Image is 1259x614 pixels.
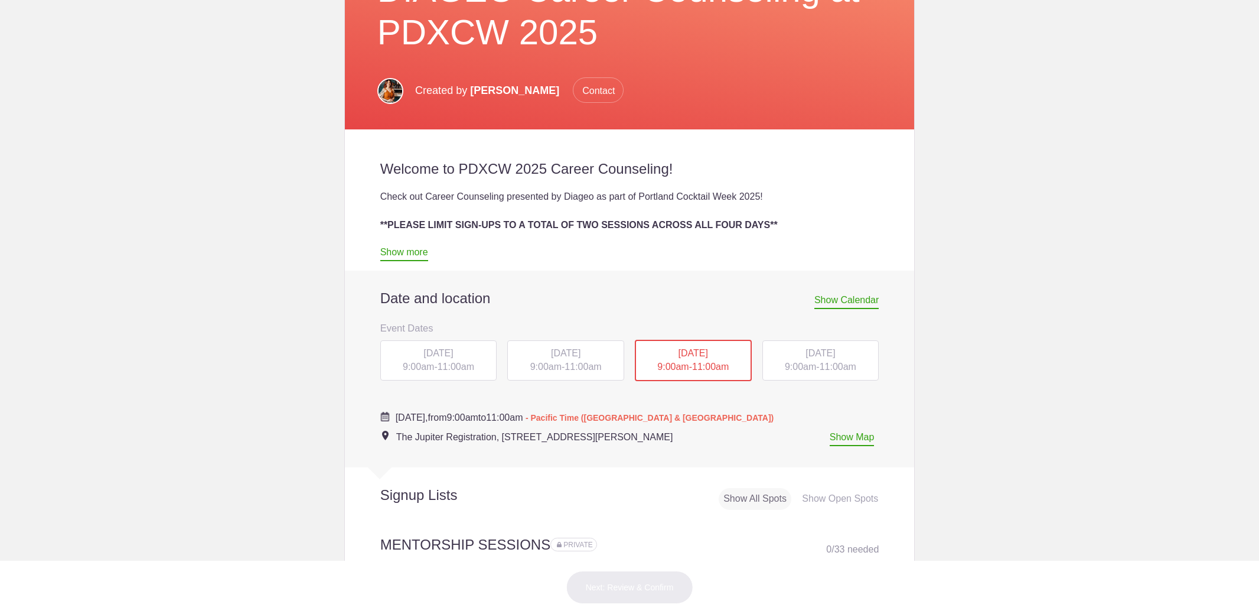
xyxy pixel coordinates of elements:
[380,319,879,337] h3: Event Dates
[380,232,879,261] div: We are trying to accommodate as many folks as possible to get the opportunity to connect with a m...
[692,362,729,372] span: 11:00am
[380,220,778,230] strong: **PLEASE LIMIT SIGN-UPS TO A TOTAL OF TWO SESSIONS ACROSS ALL FOUR DAYS**
[762,340,879,381] div: -
[805,348,835,358] span: [DATE]
[635,340,752,381] div: -
[565,362,601,372] span: 11:00am
[830,432,875,446] a: Show Map
[396,432,673,442] span: The Jupiter Registration, [STREET_ADDRESS][PERSON_NAME]
[557,541,593,549] span: Sign ups for this sign up list are private. Your sign up will be visible only to you and the even...
[380,160,879,178] h2: Welcome to PDXCW 2025 Career Counseling!
[377,78,403,104] img: Headshot 2023.1
[380,412,390,421] img: Cal purple
[785,362,816,372] span: 9:00am
[396,412,428,423] span: [DATE],
[530,362,562,372] span: 9:00am
[507,340,624,381] div: -
[380,340,497,381] div: -
[820,362,856,372] span: 11:00am
[557,542,562,547] img: Lock
[826,541,879,558] div: 0 33 needed
[762,340,880,381] button: [DATE] 9:00am-11:00am
[380,190,879,204] div: Check out Career Counseling presented by Diageo as part of Portland Cocktail Week 2025!
[831,544,834,554] span: /
[563,541,593,549] span: PRIVATE
[446,412,478,423] span: 9:00am
[566,571,693,604] button: Next: Review & Confirm
[507,340,625,381] button: [DATE] 9:00am-11:00am
[382,431,389,440] img: Event location
[396,412,774,423] span: from to
[679,348,708,358] span: [DATE]
[719,488,791,510] div: Show All Spots
[380,290,879,307] h2: Date and location
[380,340,498,381] button: [DATE] 9:00am-11:00am
[573,77,624,103] span: Contact
[814,295,879,309] span: Show Calendar
[438,362,474,372] span: 11:00am
[470,85,559,96] span: [PERSON_NAME]
[380,535,879,568] h2: MENTORSHIP SESSIONS
[797,488,883,510] div: Show Open Spots
[403,362,434,372] span: 9:00am
[657,362,689,372] span: 9:00am
[486,412,523,423] span: 11:00am
[345,486,535,504] h2: Signup Lists
[415,77,624,103] p: Created by
[380,247,428,261] a: Show more
[423,348,453,358] span: [DATE]
[551,348,580,358] span: [DATE]
[526,413,774,423] span: - Pacific Time ([GEOGRAPHIC_DATA] & [GEOGRAPHIC_DATA])
[634,339,752,382] button: [DATE] 9:00am-11:00am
